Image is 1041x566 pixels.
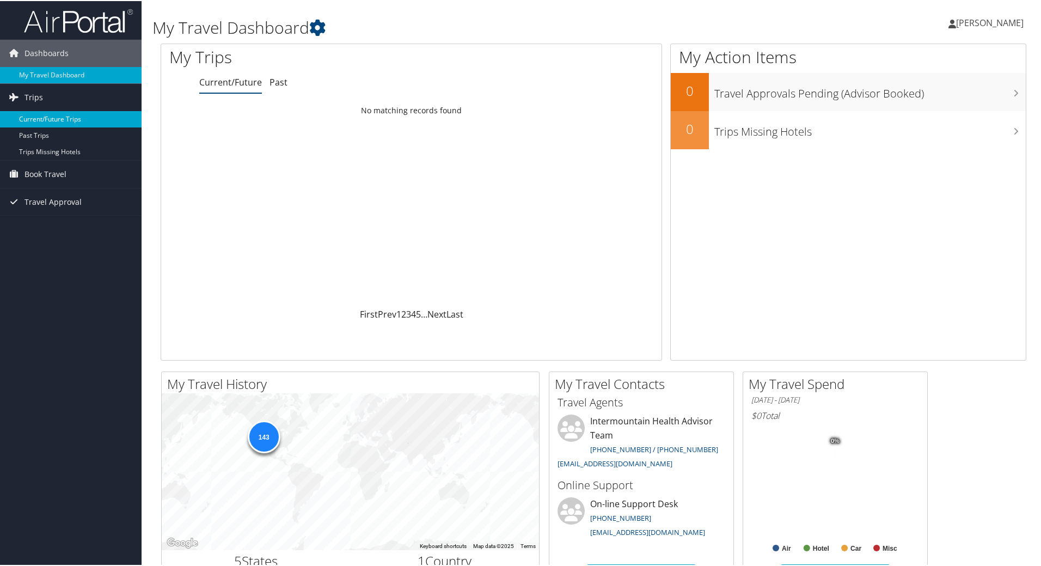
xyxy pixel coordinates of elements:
[956,16,1024,28] span: [PERSON_NAME]
[416,307,421,319] a: 5
[473,542,514,548] span: Map data ©2025
[671,119,709,137] h2: 0
[558,458,672,467] a: [EMAIL_ADDRESS][DOMAIN_NAME]
[420,541,467,549] button: Keyboard shortcuts
[671,72,1026,110] a: 0Travel Approvals Pending (Advisor Booked)
[671,110,1026,148] a: 0Trips Missing Hotels
[831,437,840,443] tspan: 0%
[751,394,919,404] h6: [DATE] - [DATE]
[590,443,718,453] a: [PHONE_NUMBER] / [PHONE_NUMBER]
[558,477,725,492] h3: Online Support
[714,118,1026,138] h3: Trips Missing Hotels
[714,80,1026,100] h3: Travel Approvals Pending (Advisor Booked)
[25,187,82,215] span: Travel Approval
[169,45,445,68] h1: My Trips
[25,39,69,66] span: Dashboards
[590,512,651,522] a: [PHONE_NUMBER]
[520,542,536,548] a: Terms (opens in new tab)
[25,160,66,187] span: Book Travel
[558,394,725,409] h3: Travel Agents
[360,307,378,319] a: First
[161,100,662,119] td: No matching records found
[782,544,791,551] text: Air
[552,496,731,541] li: On-line Support Desk
[152,15,740,38] h1: My Travel Dashboard
[164,535,200,549] a: Open this area in Google Maps (opens a new window)
[850,544,861,551] text: Car
[396,307,401,319] a: 1
[751,409,761,421] span: $0
[427,307,446,319] a: Next
[749,374,927,392] h2: My Travel Spend
[401,307,406,319] a: 2
[24,7,133,33] img: airportal-logo.png
[199,75,262,87] a: Current/Future
[406,307,411,319] a: 3
[164,535,200,549] img: Google
[247,419,280,452] div: 143
[552,413,731,472] li: Intermountain Health Advisor Team
[813,544,829,551] text: Hotel
[751,409,919,421] h6: Total
[883,544,897,551] text: Misc
[25,83,43,110] span: Trips
[555,374,733,392] h2: My Travel Contacts
[378,307,396,319] a: Prev
[446,307,463,319] a: Last
[411,307,416,319] a: 4
[270,75,287,87] a: Past
[671,45,1026,68] h1: My Action Items
[421,307,427,319] span: …
[671,81,709,99] h2: 0
[948,5,1034,38] a: [PERSON_NAME]
[590,526,705,536] a: [EMAIL_ADDRESS][DOMAIN_NAME]
[167,374,539,392] h2: My Travel History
